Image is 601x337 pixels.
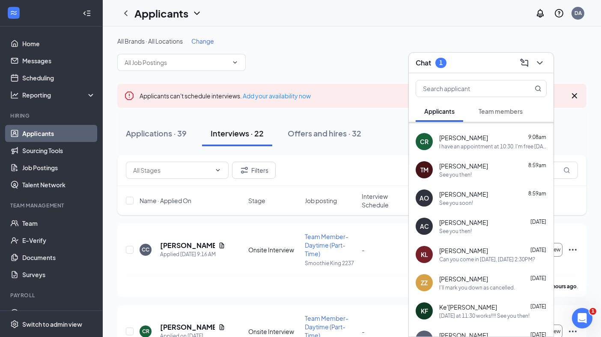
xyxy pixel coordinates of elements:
svg: MagnifyingGlass [535,85,541,92]
a: Payroll [22,304,95,322]
a: E-Verify [22,232,95,249]
div: CR [142,328,149,335]
div: AC [420,222,429,231]
div: Hiring [10,112,94,119]
span: - [362,246,365,254]
a: Sourcing Tools [22,142,95,159]
div: CR [420,137,428,146]
span: [PERSON_NAME] [439,162,488,170]
input: All Stages [133,166,211,175]
div: KL [421,250,428,259]
svg: QuestionInfo [554,8,564,18]
div: KF [421,307,428,315]
div: AO [420,194,429,202]
div: TM [420,166,428,174]
div: [DATE] at 11:30 works!!!! See you then! [439,312,530,319]
span: Team members [479,107,523,115]
span: Team Member-Daytime (Part-Time) [305,233,348,257]
span: [PERSON_NAME] [439,190,488,198]
svg: Analysis [10,91,19,99]
button: ChevronDown [533,56,547,70]
svg: Settings [10,320,19,328]
div: Applications · 39 [126,128,187,139]
h1: Applicants [134,6,188,21]
a: Home [22,35,95,52]
iframe: Intercom live chat [572,308,592,328]
span: [PERSON_NAME] [439,246,488,255]
span: [DATE] [530,275,546,281]
div: Can you come in [DATE], [DATE] 2:30PM? [439,256,535,263]
a: Add your availability now [243,92,311,100]
h3: Chat [416,58,431,68]
div: See you then! [439,171,472,178]
span: [PERSON_NAME] [439,275,488,283]
svg: WorkstreamLogo [9,9,18,17]
svg: Ellipses [568,245,578,255]
h5: [PERSON_NAME] [160,322,215,332]
svg: ChevronDown [192,8,202,18]
span: Applicants [424,107,455,115]
svg: Document [218,242,225,249]
span: 8:59am [528,162,546,168]
div: DA [574,9,582,17]
span: [PERSON_NAME] [439,133,488,142]
span: [DATE] [530,303,546,310]
svg: Notifications [535,8,545,18]
button: Filter Filters [232,162,276,179]
a: Scheduling [22,69,95,86]
a: Documents [22,249,95,266]
svg: ChevronLeft [121,8,131,18]
svg: Cross [569,91,580,101]
span: [DATE] [530,219,546,225]
div: Onsite Interview [248,245,300,254]
div: CC [142,246,149,253]
div: See you then! [439,228,472,235]
a: Team [22,215,95,232]
span: 1 [589,308,596,315]
a: Job Postings [22,159,95,176]
span: All Brands · All Locations [117,37,183,45]
svg: ChevronDown [535,58,545,68]
div: See you soon! [439,199,473,207]
a: Talent Network [22,176,95,193]
svg: ComposeMessage [519,58,530,68]
span: [DATE] [530,247,546,253]
p: Smoothie King 2237 [305,260,357,267]
span: 9:08am [528,134,546,140]
span: Stage [248,196,265,205]
span: Name · Applied On [140,196,191,205]
a: Messages [22,52,95,69]
svg: ChevronDown [214,167,221,174]
svg: Collapse [83,9,91,18]
div: Team Management [10,202,94,209]
a: Applicants [22,125,95,142]
span: Interview Schedule [362,192,414,209]
div: I'll mark you down as cancelled. [439,284,515,291]
svg: Filter [239,165,250,175]
span: Applicants can't schedule interviews. [140,92,311,100]
span: - [362,328,365,335]
svg: Ellipses [568,326,578,337]
div: Reporting [22,91,96,99]
h5: [PERSON_NAME] [160,241,215,250]
svg: Error [124,91,134,101]
div: ZZ [421,278,428,287]
span: Change [191,37,214,45]
b: 4 hours ago [548,283,577,290]
input: Search applicant [416,80,518,97]
span: [PERSON_NAME] [439,218,488,227]
span: Job posting [305,196,337,205]
div: Interviews · 22 [211,128,264,139]
svg: Document [218,324,225,331]
svg: ChevronDown [232,59,238,66]
button: ComposeMessage [518,56,531,70]
div: Offers and hires · 32 [288,128,361,139]
div: I have an appointment at 10:30. I'm free [DATE] [439,143,547,150]
div: Payroll [10,292,94,299]
div: Onsite Interview [248,327,300,336]
div: 1 [439,59,443,66]
input: All Job Postings [125,58,228,67]
svg: MagnifyingGlass [563,167,570,174]
div: Applied [DATE] 9:16 AM [160,250,225,259]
